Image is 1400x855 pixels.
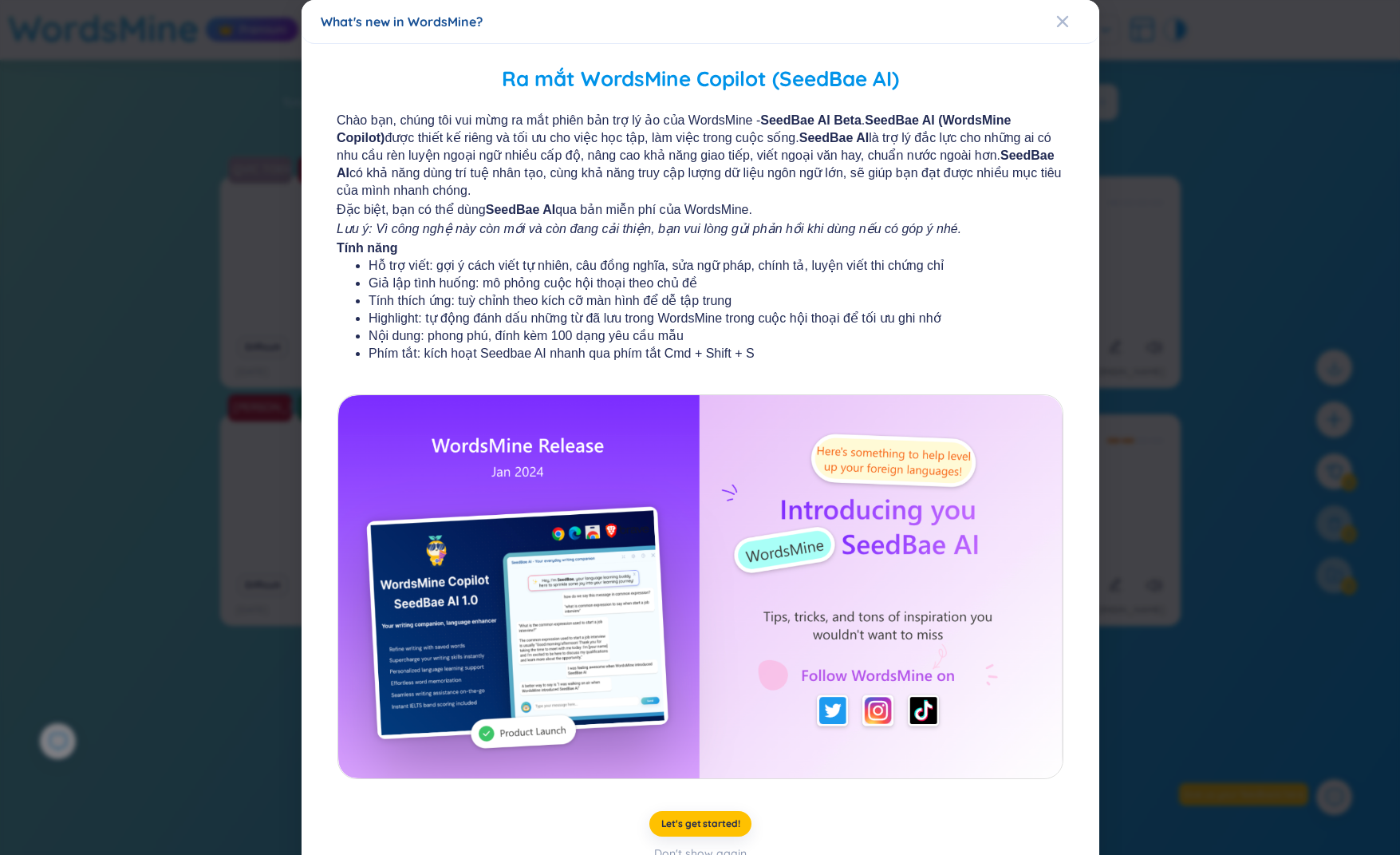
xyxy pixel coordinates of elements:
[41,42,175,54] div: Domain: [DOMAIN_NAME]
[159,93,172,105] img: tab_keywords_by_traffic_grey.svg
[337,241,397,255] b: Tính năng
[337,148,1055,180] b: SeedBae AI
[61,94,143,105] div: Domain Overview
[45,26,78,38] div: v 4.0.25
[369,275,1032,292] li: Giả lập tình huống: mô phỏng cuộc hội thoại theo chủ đề
[369,310,1032,327] li: Highlight: tự động đánh dấu những từ đã lưu trong WordsMine trong cuộc hội thoại để tối ưu ghi nhớ
[337,112,1064,200] span: Chào bạn, chúng tôi vui mừng ra mắt phiên bản trợ lý ảo của WordsMine - . được thiết kế riêng và ...
[26,26,38,38] img: logo_orange.svg
[799,131,868,144] b: SeedBae AI
[321,13,1080,30] div: What's new in WordsMine?
[176,94,269,105] div: Keywords by Traffic
[760,113,862,127] b: SeedBae AI Beta
[369,345,1032,362] li: Phím tắt: kích hoạt Seedbae AI nhanh qua phím tắt Cmd + Shift + S
[337,222,961,236] i: Lưu ý: Vì công nghệ này còn mới và còn đang cải thiện, bạn vui lòng gửi phản hồi khi dùng nếu có ...
[649,811,751,837] button: Let's get started!
[321,63,1080,96] h2: Ra mắt WordsMine Copilot (SeedBae AI)
[369,327,1032,345] li: Nội dung: phong phú, đính kèm 100 dạng yêu cầu mẫu
[369,257,1032,275] li: Hỗ trợ viết: gợi ý cách viết tự nhiên, câu đồng nghĩa, sửa ngữ pháp, chính tả, luyện viết thi chứ...
[26,42,38,54] img: website_grey.svg
[485,203,554,216] b: SeedBae AI
[43,93,56,105] img: tab_domain_overview_orange.svg
[369,292,1032,310] li: Tính thích ứng: tuỳ chỉnh theo kích cỡ màn hình để dễ tập trung
[337,201,1064,219] span: Đặc biệt, bạn có thể dùng qua bản miễn phí của WordsMine.
[337,113,1011,144] b: SeedBae AI (WordsMine Copilot)
[661,817,739,830] span: Let's get started!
